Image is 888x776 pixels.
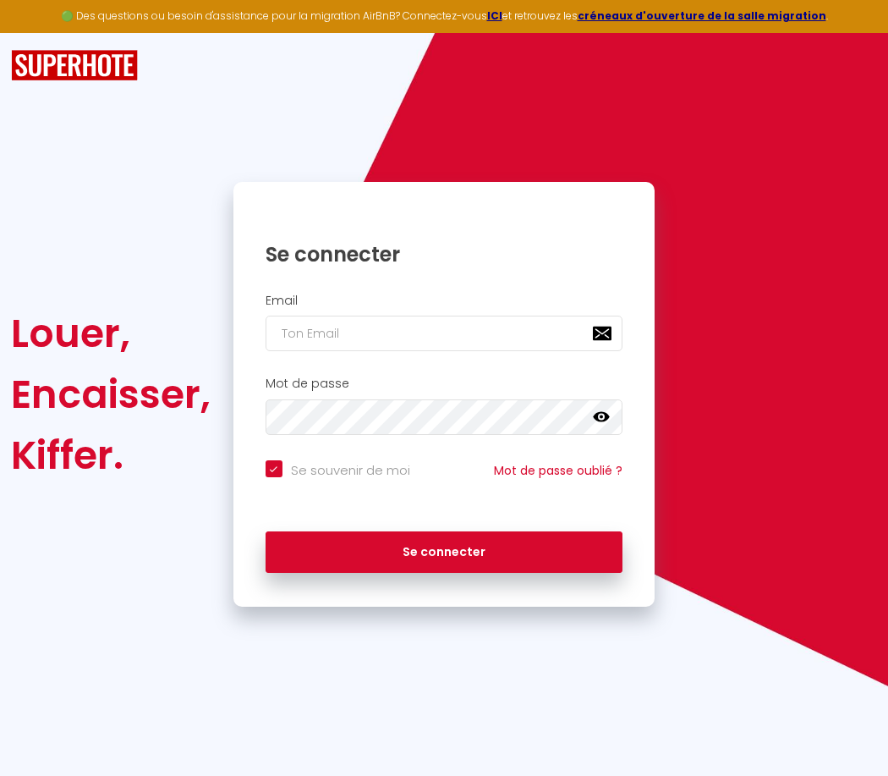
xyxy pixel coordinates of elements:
a: Mot de passe oublié ? [494,462,622,479]
div: Kiffer. [11,425,211,486]
h2: Mot de passe [266,377,623,391]
img: SuperHote logo [11,50,138,81]
h1: Se connecter [266,241,623,267]
a: ICI [487,8,502,23]
a: créneaux d'ouverture de la salle migration [578,8,826,23]
button: Se connecter [266,531,623,574]
h2: Email [266,294,623,308]
div: Encaisser, [11,364,211,425]
input: Ton Email [266,316,623,351]
div: Louer, [11,303,211,364]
